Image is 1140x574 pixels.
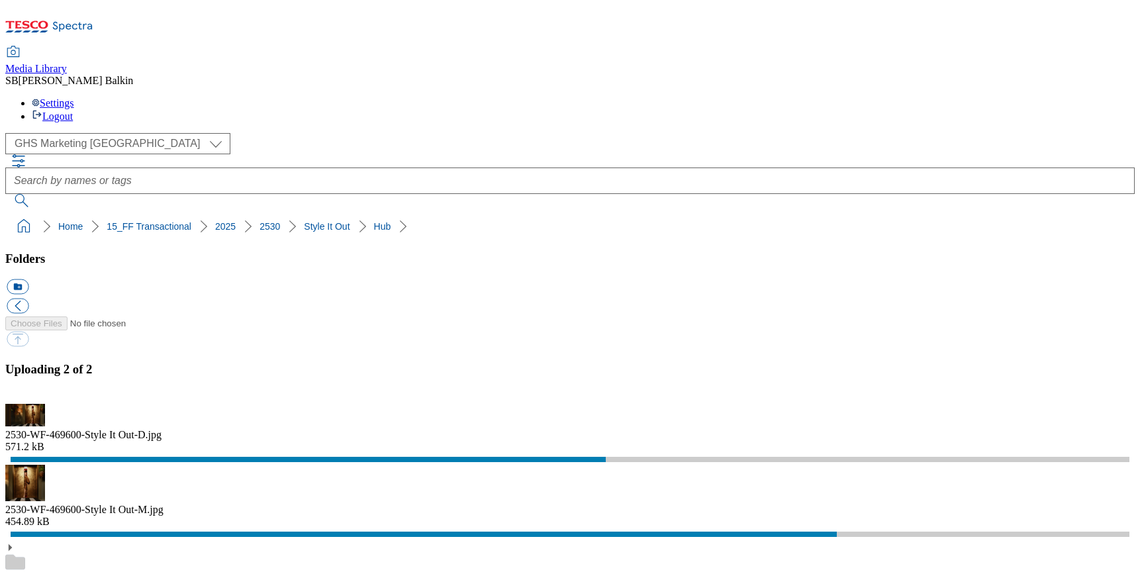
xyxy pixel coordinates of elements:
[5,214,1135,239] nav: breadcrumb
[5,441,1135,453] div: 571.2 kB
[5,504,1135,516] div: 2530-WF-469600-Style It Out-M.jpg
[5,47,67,75] a: Media Library
[215,221,236,232] a: 2025
[32,97,74,109] a: Settings
[58,221,83,232] a: Home
[5,252,1135,266] h3: Folders
[5,75,19,86] span: SB
[5,429,1135,441] div: 2530-WF-469600-Style It Out-D.jpg
[5,362,1135,377] h3: Uploading 2 of 2
[19,75,134,86] span: [PERSON_NAME] Balkin
[5,516,1135,528] div: 454.89 kB
[260,221,280,232] a: 2530
[374,221,391,232] a: Hub
[13,216,34,237] a: home
[304,221,350,232] a: Style It Out
[107,221,191,232] a: 15_FF Transactional
[5,63,67,74] span: Media Library
[5,167,1135,194] input: Search by names or tags
[32,111,73,122] a: Logout
[5,465,45,501] img: preview
[5,404,45,426] img: preview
